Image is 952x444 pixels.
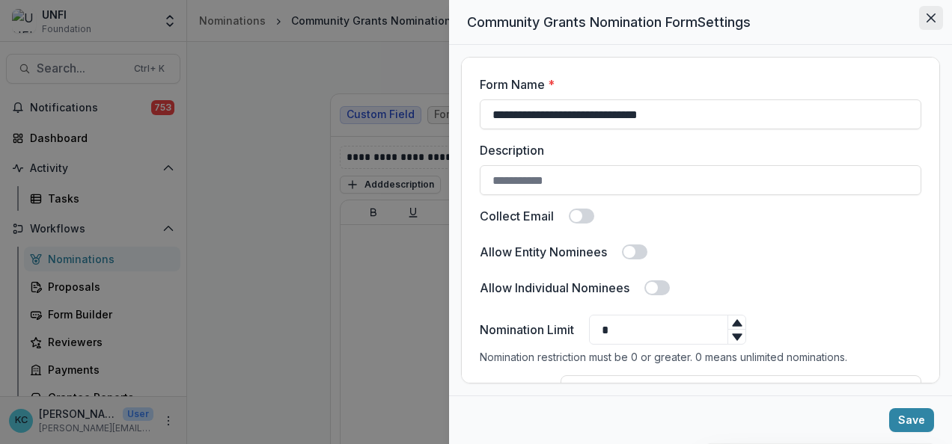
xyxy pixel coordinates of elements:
[480,351,921,363] div: Nomination restriction must be 0 or greater. 0 means unlimited nominations.
[480,378,546,396] label: Form Status
[873,378,891,396] div: Clear selected options
[480,243,607,261] label: Allow Entity Nominees
[480,141,912,159] label: Description
[480,279,629,297] label: Allow Individual Nominees
[480,315,574,339] label: Nomination Limit
[480,75,912,93] label: Form Name
[889,408,934,432] button: Save
[919,6,943,30] button: Close
[480,207,554,225] label: Collect Email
